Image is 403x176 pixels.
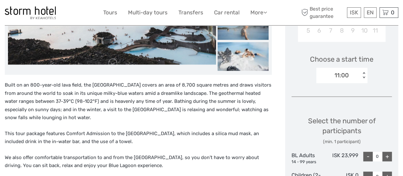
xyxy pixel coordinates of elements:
div: Choose Saturday, October 11th, 2025 [370,25,381,36]
span: Choose a start time [310,54,373,64]
div: 14 - 99 years [291,159,325,165]
img: 100-ccb843ef-9ccf-4a27-8048-e049ba035d15_logo_small.jpg [5,6,56,19]
div: Choose Wednesday, October 8th, 2025 [336,25,347,36]
p: Built on an 800-year-old lava field, the [GEOGRAPHIC_DATA] covers an area of 8,700 square metres ... [5,81,272,122]
div: + [382,152,392,161]
div: Choose Friday, October 10th, 2025 [358,25,370,36]
span: 0 [390,9,395,16]
img: 0431c665d87d4dce91f4c606e2f392cb_slider_thumbnail.jpg [218,42,269,71]
div: Choose Sunday, October 5th, 2025 [302,25,313,36]
div: Choose Thursday, October 9th, 2025 [347,25,358,36]
a: More [250,8,267,17]
a: Tours [103,8,117,17]
div: - [363,152,373,161]
div: ISK 23,999 [325,152,358,165]
p: We also offer comfortable transportation to and from the [GEOGRAPHIC_DATA], so you don’t have to ... [5,154,272,170]
a: Transfers [178,8,203,17]
button: Open LiveChat chat widget [73,10,81,18]
div: 11:00 [335,71,349,80]
a: Car rental [214,8,240,17]
span: ISK [350,9,358,16]
div: (min. 1 participant) [291,139,392,145]
div: < > [361,72,366,79]
div: EN [364,7,377,18]
div: Choose Tuesday, October 7th, 2025 [325,25,336,36]
div: Choose Monday, October 6th, 2025 [314,25,325,36]
p: We're away right now. Please check back later! [9,11,72,16]
a: Multi-day tours [128,8,168,17]
span: Best price guarantee [300,5,345,19]
p: This tour package features Comfort Admission to the [GEOGRAPHIC_DATA], which includes a silica mu... [5,130,272,146]
div: BL Adults [291,152,325,165]
div: Select the number of participants [291,116,392,145]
